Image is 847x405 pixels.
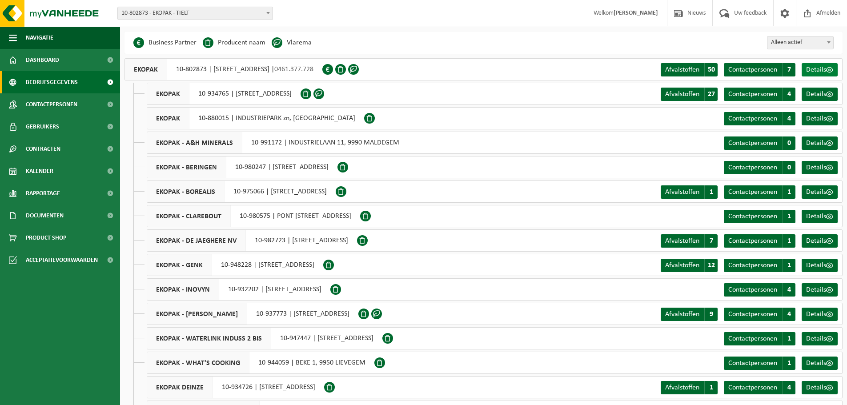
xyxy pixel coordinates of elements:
[147,328,271,349] span: EKOPAK - WATERLINK INDUSS 2 BIS
[767,36,833,49] span: Alleen actief
[802,161,838,174] a: Details
[704,88,718,101] span: 27
[147,156,226,178] span: EKOPAK - BERINGEN
[665,91,699,98] span: Afvalstoffen
[147,205,360,227] div: 10-980575 | PONT [STREET_ADDRESS]
[124,58,322,80] div: 10-802873 | [STREET_ADDRESS] |
[767,36,834,49] span: Alleen actief
[724,63,795,76] a: Contactpersonen 7
[782,308,795,321] span: 4
[26,138,60,160] span: Contracten
[665,188,699,196] span: Afvalstoffen
[782,210,795,223] span: 1
[802,88,838,101] a: Details
[728,286,777,293] span: Contactpersonen
[147,254,212,276] span: EKOPAK - GENK
[665,66,699,73] span: Afvalstoffen
[728,311,777,318] span: Contactpersonen
[147,83,301,105] div: 10-934765 | [STREET_ADDRESS]
[26,27,53,49] span: Navigatie
[728,262,777,269] span: Contactpersonen
[147,229,357,252] div: 10-982723 | [STREET_ADDRESS]
[728,188,777,196] span: Contactpersonen
[614,10,658,16] strong: [PERSON_NAME]
[724,210,795,223] a: Contactpersonen 1
[704,381,718,394] span: 1
[724,185,795,199] a: Contactpersonen 1
[806,188,826,196] span: Details
[26,249,98,271] span: Acceptatievoorwaarden
[728,91,777,98] span: Contactpersonen
[782,381,795,394] span: 4
[782,88,795,101] span: 4
[806,213,826,220] span: Details
[802,112,838,125] a: Details
[147,230,246,251] span: EKOPAK - DE JAEGHERE NV
[806,140,826,147] span: Details
[661,308,718,321] a: Afvalstoffen 9
[661,63,718,76] a: Afvalstoffen 50
[724,259,795,272] a: Contactpersonen 1
[704,63,718,76] span: 50
[782,332,795,345] span: 1
[26,182,60,205] span: Rapportage
[147,303,358,325] div: 10-937773 | [STREET_ADDRESS]
[806,164,826,171] span: Details
[724,234,795,248] a: Contactpersonen 1
[704,259,718,272] span: 12
[724,381,795,394] a: Contactpersonen 4
[806,237,826,245] span: Details
[782,63,795,76] span: 7
[704,185,718,199] span: 1
[26,93,77,116] span: Contactpersonen
[203,36,265,49] li: Producent naam
[782,112,795,125] span: 4
[26,49,59,71] span: Dashboard
[147,156,337,178] div: 10-980247 | [STREET_ADDRESS]
[147,376,324,398] div: 10-934726 | [STREET_ADDRESS]
[147,352,249,373] span: EKOPAK - WHAT'S COOKING
[802,283,838,297] a: Details
[806,262,826,269] span: Details
[26,160,53,182] span: Kalender
[802,357,838,370] a: Details
[724,308,795,321] a: Contactpersonen 4
[26,71,78,93] span: Bedrijfsgegevens
[147,181,225,202] span: EKOPAK - BOREALIS
[661,381,718,394] a: Afvalstoffen 1
[782,161,795,174] span: 0
[661,259,718,272] a: Afvalstoffen 12
[724,112,795,125] a: Contactpersonen 4
[728,237,777,245] span: Contactpersonen
[806,286,826,293] span: Details
[802,381,838,394] a: Details
[728,335,777,342] span: Contactpersonen
[147,377,213,398] span: EKOPAK DEINZE
[724,161,795,174] a: Contactpersonen 0
[802,259,838,272] a: Details
[728,360,777,367] span: Contactpersonen
[147,83,189,104] span: EKOPAK
[806,360,826,367] span: Details
[147,327,382,349] div: 10-947447 | [STREET_ADDRESS]
[728,115,777,122] span: Contactpersonen
[665,311,699,318] span: Afvalstoffen
[782,234,795,248] span: 1
[133,36,197,49] li: Business Partner
[806,335,826,342] span: Details
[147,303,247,325] span: EKOPAK - [PERSON_NAME]
[806,115,826,122] span: Details
[665,384,699,391] span: Afvalstoffen
[665,262,699,269] span: Afvalstoffen
[802,136,838,150] a: Details
[782,357,795,370] span: 1
[147,180,336,203] div: 10-975066 | [STREET_ADDRESS]
[728,213,777,220] span: Contactpersonen
[802,185,838,199] a: Details
[117,7,273,20] span: 10-802873 - EKOPAK - TIELT
[661,185,718,199] a: Afvalstoffen 1
[728,66,777,73] span: Contactpersonen
[147,279,219,300] span: EKOPAK - INOVYN
[724,357,795,370] a: Contactpersonen 1
[661,88,718,101] a: Afvalstoffen 27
